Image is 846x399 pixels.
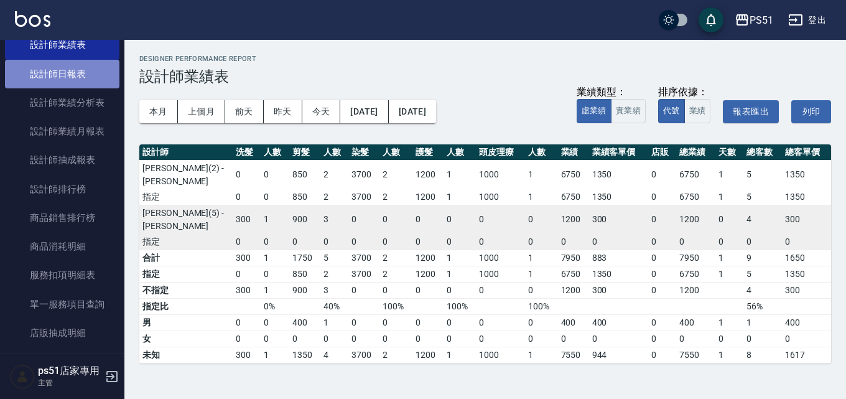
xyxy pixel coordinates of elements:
[444,282,476,298] td: 0
[525,205,557,234] td: 0
[676,347,715,363] td: 7550
[558,282,589,298] td: 1200
[525,282,557,298] td: 0
[648,282,676,298] td: 0
[233,160,261,189] td: 0
[261,298,289,314] td: 0%
[676,189,715,205] td: 6750
[412,144,444,161] th: 護髮
[589,250,649,266] td: 883
[139,144,233,161] th: 設計師
[743,234,782,250] td: 0
[444,314,476,331] td: 0
[648,347,676,363] td: 0
[525,314,557,331] td: 0
[558,144,589,161] th: 業績
[743,266,782,282] td: 5
[750,12,773,28] div: PS51
[782,189,831,205] td: 1350
[289,347,320,363] td: 1350
[348,347,379,363] td: 3700
[782,205,831,234] td: 300
[289,205,320,234] td: 900
[525,234,557,250] td: 0
[289,189,320,205] td: 850
[684,99,711,123] button: 業績
[139,68,831,85] h3: 設計師業績表
[715,250,743,266] td: 1
[589,331,649,347] td: 0
[648,160,676,189] td: 0
[261,347,289,363] td: 1
[379,298,412,314] td: 100%
[139,100,178,123] button: 本月
[658,86,711,99] div: 排序依據：
[676,234,715,250] td: 0
[5,290,119,319] a: 單一服務項目查詢
[348,314,379,331] td: 0
[476,331,525,347] td: 0
[743,160,782,189] td: 5
[320,250,348,266] td: 5
[589,282,649,298] td: 300
[525,160,557,189] td: 1
[648,234,676,250] td: 0
[444,266,476,282] td: 1
[589,266,649,282] td: 1350
[525,250,557,266] td: 1
[676,314,715,331] td: 400
[139,234,233,250] td: 指定
[611,99,646,123] button: 實業績
[261,282,289,298] td: 1
[320,314,348,331] td: 1
[261,189,289,205] td: 0
[444,347,476,363] td: 1
[589,234,649,250] td: 0
[379,282,412,298] td: 0
[412,266,444,282] td: 1200
[589,160,649,189] td: 1350
[348,144,379,161] th: 染髮
[261,205,289,234] td: 1
[412,282,444,298] td: 0
[782,314,831,331] td: 400
[412,205,444,234] td: 0
[261,250,289,266] td: 1
[676,144,715,161] th: 總業績
[558,250,589,266] td: 7950
[264,100,302,123] button: 昨天
[412,331,444,347] td: 0
[289,144,320,161] th: 剪髮
[233,266,261,282] td: 0
[589,144,649,161] th: 業績客單價
[233,331,261,347] td: 0
[525,189,557,205] td: 1
[715,314,743,331] td: 1
[412,234,444,250] td: 0
[320,189,348,205] td: 2
[648,205,676,234] td: 0
[320,266,348,282] td: 2
[38,365,101,377] h5: ps51店家專用
[289,234,320,250] td: 0
[139,55,831,63] h2: Designer Performance Report
[320,282,348,298] td: 3
[525,266,557,282] td: 1
[558,331,589,347] td: 0
[233,189,261,205] td: 0
[5,261,119,289] a: 服務扣項明細表
[723,100,779,123] button: 報表匯出
[379,347,412,363] td: 2
[743,331,782,347] td: 0
[577,99,611,123] button: 虛業績
[715,347,743,363] td: 1
[525,347,557,363] td: 1
[178,100,225,123] button: 上個月
[648,331,676,347] td: 0
[5,146,119,174] a: 設計師抽成報表
[5,347,119,376] a: 店販分類抽成明細
[289,250,320,266] td: 1750
[348,250,379,266] td: 3700
[139,189,233,205] td: 指定
[261,234,289,250] td: 0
